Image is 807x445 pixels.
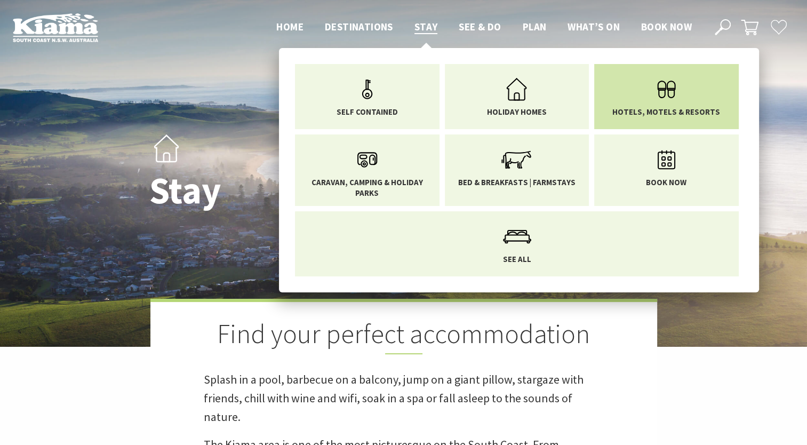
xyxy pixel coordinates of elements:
span: Home [276,20,303,33]
span: What’s On [568,20,620,33]
span: Book now [641,20,692,33]
span: Hotels, Motels & Resorts [612,107,720,117]
span: Stay [414,20,438,33]
h2: Find your perfect accommodation [204,318,604,354]
img: Kiama Logo [13,13,98,42]
span: See All [503,254,531,265]
span: Book now [646,177,686,188]
span: Self Contained [337,107,398,117]
nav: Main Menu [266,19,702,36]
span: Caravan, Camping & Holiday Parks [303,177,432,198]
span: Plan [523,20,547,33]
span: Bed & Breakfasts | Farmstays [458,177,576,188]
span: Destinations [325,20,393,33]
span: Holiday Homes [487,107,547,117]
p: Splash in a pool, barbecue on a balcony, jump on a giant pillow, stargaze with friends, chill wit... [204,370,604,427]
span: See & Do [459,20,501,33]
h1: Stay [149,170,451,211]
